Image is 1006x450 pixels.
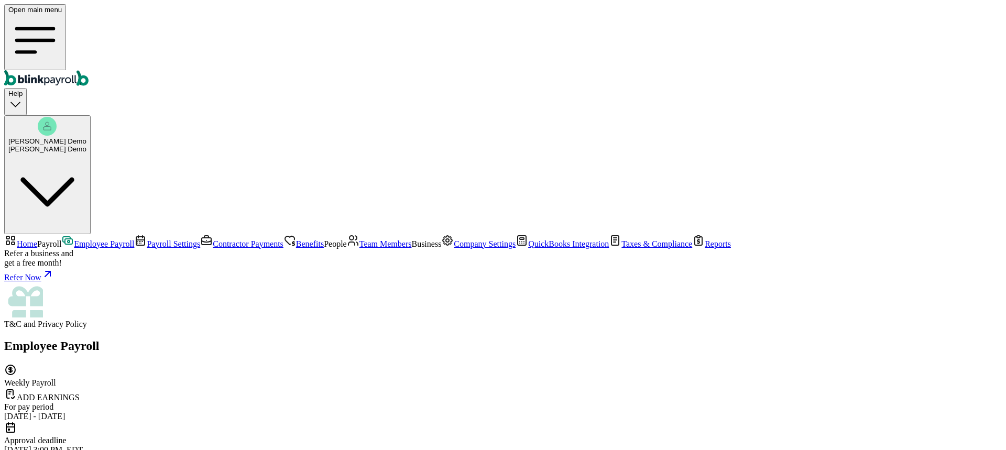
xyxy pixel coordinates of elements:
span: Weekly Payroll [4,378,56,387]
a: Benefits [283,239,324,248]
div: [PERSON_NAME] Demo [8,145,86,153]
div: For pay period [4,402,1002,412]
a: Contractor Payments [200,239,283,248]
a: Team Members [347,239,412,248]
button: Help [4,88,27,115]
a: Refer Now [4,268,1002,282]
h2: Employee Payroll [4,339,1002,353]
span: [PERSON_NAME] Demo [8,137,86,145]
span: Help [8,90,23,97]
button: [PERSON_NAME] Demo[PERSON_NAME] Demo [4,115,91,234]
a: QuickBooks Integration [516,239,609,248]
div: [DATE] - [DATE] [4,412,1002,421]
span: QuickBooks Integration [528,239,609,248]
span: T&C [4,320,21,328]
span: Employee Payroll [74,239,134,248]
a: Payroll Settings [134,239,200,248]
span: and [4,320,87,328]
span: Home [17,239,37,248]
a: Home [4,239,37,248]
span: Taxes & Compliance [621,239,692,248]
span: Open main menu [8,6,62,14]
button: Open main menu [4,4,66,70]
span: People [324,239,347,248]
span: Privacy Policy [38,320,87,328]
span: Benefits [296,239,324,248]
span: Team Members [359,239,412,248]
span: Payroll [37,239,61,248]
a: Company Settings [441,239,516,248]
nav: Sidebar [4,234,1002,329]
iframe: Chat Widget [832,337,1006,450]
span: Business [411,239,441,248]
div: Approval deadline [4,436,1002,445]
a: Reports [692,239,731,248]
a: Employee Payroll [61,239,134,248]
span: Contractor Payments [213,239,283,248]
span: Reports [705,239,731,248]
a: Taxes & Compliance [609,239,692,248]
span: Company Settings [454,239,516,248]
span: Payroll Settings [147,239,200,248]
div: ADD EARNINGS [4,388,1002,402]
div: Refer a business and get a free month! [4,249,1002,268]
nav: Global [4,4,1002,88]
